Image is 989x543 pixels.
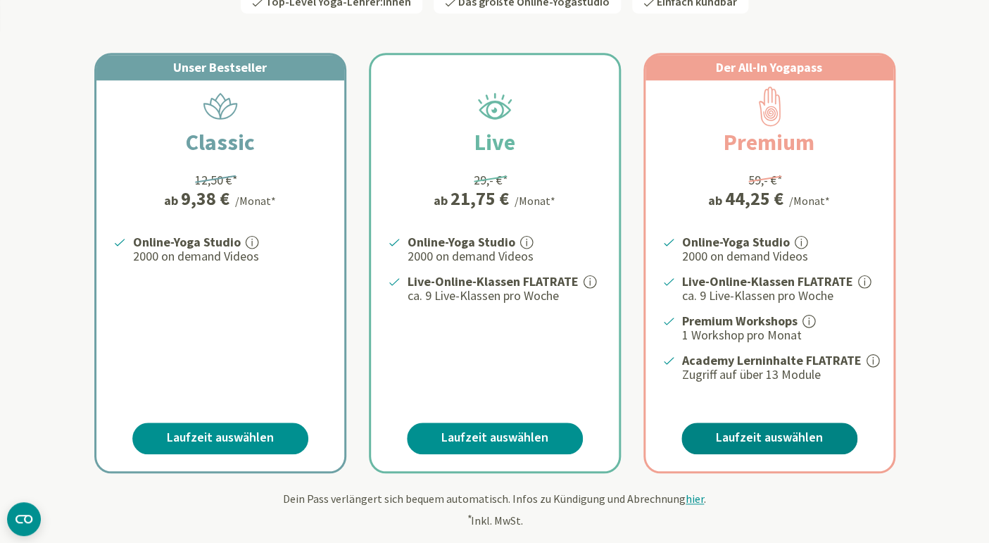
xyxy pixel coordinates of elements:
[133,234,241,250] strong: Online-Yoga Studio
[407,423,583,454] a: Laufzeit auswählen
[716,59,822,75] span: Der All-In Yogapass
[235,192,276,209] div: /Monat*
[515,192,555,209] div: /Monat*
[173,59,267,75] span: Unser Bestseller
[686,492,704,506] span: hier
[682,287,876,304] p: ca. 9 Live-Klassen pro Woche
[682,313,798,329] strong: Premium Workshops
[408,234,515,250] strong: Online-Yoga Studio
[152,125,289,159] h2: Classic
[408,273,579,289] strong: Live-Online-Klassen FLATRATE
[181,189,229,208] div: 9,38 €
[408,287,602,304] p: ca. 9 Live-Klassen pro Woche
[434,191,451,210] span: ab
[408,248,602,265] p: 2000 on demand Videos
[195,170,238,189] div: 12,50 €*
[451,189,509,208] div: 21,75 €
[690,125,848,159] h2: Premium
[681,423,857,454] a: Laufzeit auswählen
[682,248,876,265] p: 2000 on demand Videos
[682,352,862,368] strong: Academy Lerninhalte FLATRATE
[83,490,907,528] div: Dein Pass verlängert sich bequem automatisch. Infos zu Kündigung und Abrechnung . Inkl. MwSt.
[725,189,783,208] div: 44,25 €
[133,248,327,265] p: 2000 on demand Videos
[682,366,876,383] p: Zugriff auf über 13 Module
[789,192,830,209] div: /Monat*
[441,125,549,159] h2: Live
[682,327,876,344] p: 1 Workshop pro Monat
[708,191,725,210] span: ab
[748,170,783,189] div: 59,- €*
[132,423,308,454] a: Laufzeit auswählen
[164,191,181,210] span: ab
[682,234,790,250] strong: Online-Yoga Studio
[682,273,853,289] strong: Live-Online-Klassen FLATRATE
[474,170,508,189] div: 29,- €*
[7,502,41,536] button: CMP-Widget öffnen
